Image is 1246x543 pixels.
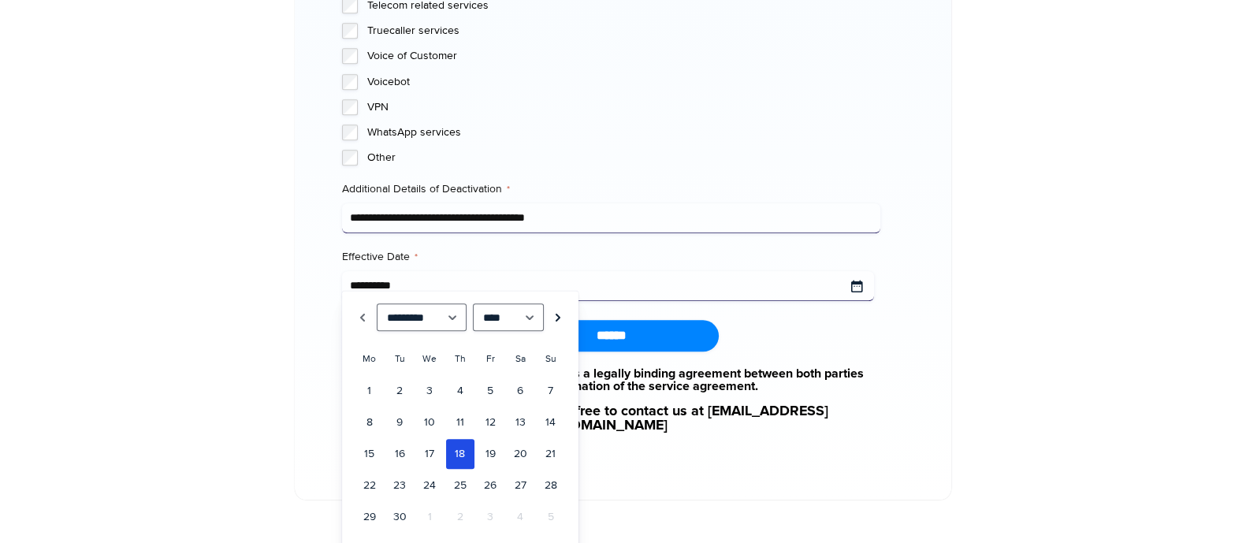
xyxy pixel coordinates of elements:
[476,376,504,406] a: 5
[342,367,880,392] a: Kindly Note: This document constitutes a legally binding agreement between both parties regarding...
[476,502,504,532] span: 3
[446,502,474,532] span: 2
[506,407,534,437] a: 13
[342,249,880,265] label: Effective Date
[355,407,384,437] a: 8
[473,303,544,331] select: Select year
[355,376,384,406] a: 1
[415,376,444,406] a: 3
[422,353,437,365] span: Wednesday
[446,376,474,406] a: 4
[415,407,444,437] a: 10
[342,404,880,433] a: For any queries, please feel free to contact us at [EMAIL_ADDRESS][DOMAIN_NAME]
[515,353,526,365] span: Saturday
[385,502,414,532] a: 30
[415,439,444,469] a: 17
[455,353,466,365] span: Thursday
[506,502,534,532] span: 4
[536,470,564,500] a: 28
[536,439,564,469] a: 21
[506,376,534,406] a: 6
[536,376,564,406] a: 7
[367,125,880,140] label: WhatsApp services
[550,303,566,331] a: Next
[385,439,414,469] a: 16
[363,353,376,365] span: Monday
[395,353,405,365] span: Tuesday
[367,74,880,90] label: Voicebot
[476,439,504,469] a: 19
[536,502,564,532] span: 5
[367,99,880,115] label: VPN
[355,502,384,532] a: 29
[367,48,880,64] label: Voice of Customer
[506,439,534,469] a: 20
[377,303,467,331] select: Select month
[367,23,880,39] label: Truecaller services
[367,150,880,166] label: Other
[415,502,444,532] span: 1
[342,181,880,197] label: Additional Details of Deactivation
[355,303,370,331] a: Prev
[486,353,495,365] span: Friday
[446,407,474,437] a: 11
[385,407,414,437] a: 9
[415,470,444,500] a: 24
[385,376,414,406] a: 2
[385,470,414,500] a: 23
[536,407,564,437] a: 14
[476,407,504,437] a: 12
[545,353,556,365] span: Sunday
[355,470,384,500] a: 22
[506,470,534,500] a: 27
[446,439,474,469] a: 18
[476,470,504,500] a: 26
[446,470,474,500] a: 25
[355,439,384,469] a: 15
